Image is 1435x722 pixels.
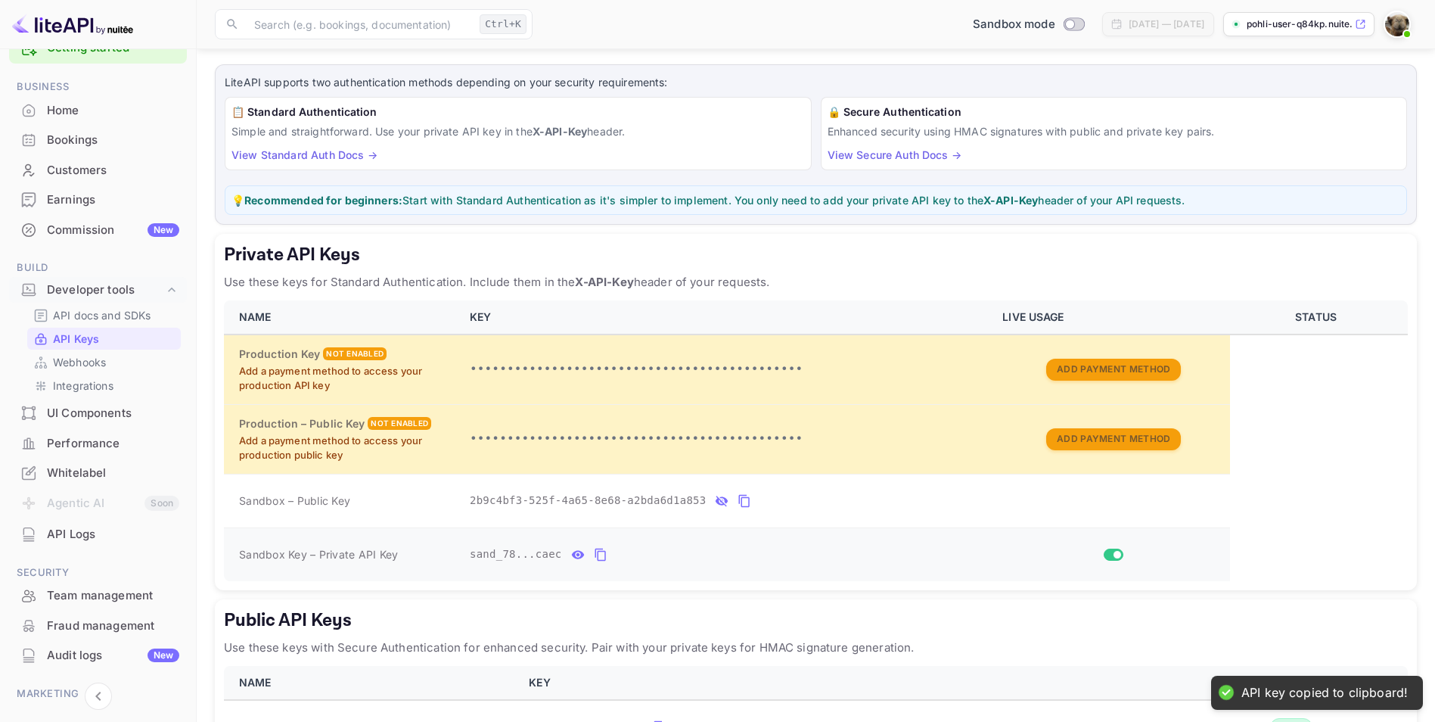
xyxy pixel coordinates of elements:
button: Add Payment Method [1046,359,1181,381]
a: Add Payment Method [1046,431,1181,444]
th: STATUS [1230,300,1408,335]
h6: 📋 Standard Authentication [231,104,805,120]
strong: Recommended for beginners: [244,194,402,207]
a: API Keys [33,331,175,347]
div: Fraud management [47,618,179,635]
a: UI Components [9,399,187,427]
div: Customers [47,162,179,179]
div: API Logs [47,526,179,543]
div: Home [47,102,179,120]
a: Earnings [9,185,187,213]
img: Pohli User [1385,12,1409,36]
th: NAME [224,300,461,335]
a: API docs and SDKs [33,307,175,323]
div: Team management [9,581,187,611]
p: Add a payment method to access your production public key [239,434,452,463]
h6: Production – Public Key [239,415,365,432]
a: Integrations [33,378,175,394]
div: Fraud management [9,612,187,641]
p: Use these keys with Secure Authentication for enhanced security. Pair with your private keys for ... [224,639,1408,657]
p: Add a payment method to access your production API key [239,364,452,394]
a: View Secure Auth Docs → [828,148,961,161]
span: Build [9,260,187,276]
div: API Logs [9,520,187,549]
a: Webhooks [33,354,175,370]
a: Performance [9,429,187,457]
img: LiteAPI logo [12,12,133,36]
div: API key copied to clipboard! [1241,685,1408,701]
div: Earnings [9,185,187,215]
div: Ctrl+K [480,14,526,34]
p: Integrations [53,378,113,394]
strong: X-API-Key [575,275,633,289]
p: ••••••••••••••••••••••••••••••••••••••••••••• [470,360,984,378]
div: New [148,223,179,237]
h6: Production Key [239,346,320,363]
div: CommissionNew [9,216,187,245]
a: API Logs [9,520,187,548]
div: Earnings [47,191,179,209]
a: CommissionNew [9,216,187,244]
p: API Keys [53,331,99,347]
div: Bookings [47,132,179,149]
p: Simple and straightforward. Use your private API key in the header. [231,123,805,139]
div: Audit logsNew [9,641,187,671]
span: Marketing [9,686,187,702]
span: Security [9,565,187,581]
table: private api keys table [224,300,1408,581]
span: Sandbox mode [973,16,1055,33]
div: Performance [47,435,179,453]
strong: X-API-Key [983,194,1038,207]
th: KEY [520,666,1171,700]
div: Performance [9,429,187,459]
div: New [148,649,179,662]
div: UI Components [47,405,179,422]
span: Sandbox – Public Key [239,493,350,509]
div: Not enabled [323,347,387,360]
p: Use these keys for Standard Authentication. Include them in the header of your requests. [224,273,1408,291]
div: Audit logs [47,647,179,664]
a: Fraud management [9,612,187,640]
a: Add Payment Method [1046,362,1181,375]
p: API docs and SDKs [53,307,151,323]
div: [DATE] — [DATE] [1129,17,1204,31]
div: Developer tools [47,282,164,299]
p: 💡 Start with Standard Authentication as it's simpler to implement. You only need to add your priv... [231,192,1400,208]
div: Not enabled [368,417,431,430]
p: ••••••••••••••••••••••••••••••••••••••••••••• [470,430,984,448]
span: Sandbox Key – Private API Key [239,548,398,561]
a: Bookings [9,126,187,154]
th: NAME [224,666,520,700]
a: Team management [9,581,187,609]
th: LIVE USAGE [993,300,1230,335]
a: Audit logsNew [9,641,187,669]
h5: Public API Keys [224,608,1408,633]
th: KEY [461,300,993,335]
a: Customers [9,156,187,184]
span: Business [9,79,187,95]
div: Developer tools [9,277,187,303]
p: Webhooks [53,354,106,370]
a: Whitelabel [9,459,187,487]
div: Whitelabel [47,465,179,482]
div: Home [9,96,187,126]
h5: Private API Keys [224,243,1408,267]
div: Integrations [27,375,181,397]
button: Collapse navigation [85,683,112,710]
div: Switch to Production mode [967,16,1090,33]
span: 2b9c4bf3-525f-4a65-8e68-a2bda6d1a853 [470,493,706,509]
div: UI Components [9,399,187,428]
div: Team management [47,587,179,605]
th: STATUS [1171,666,1408,700]
div: Bookings [9,126,187,155]
div: Whitelabel [9,459,187,488]
a: View Standard Auth Docs → [231,148,377,161]
div: Customers [9,156,187,185]
p: Enhanced security using HMAC signatures with public and private key pairs. [828,123,1401,139]
h6: 🔒 Secure Authentication [828,104,1401,120]
span: sand_78...caec [470,546,562,562]
button: Add Payment Method [1046,428,1181,450]
p: pohli-user-q84kp.nuite... [1247,17,1352,31]
div: API Keys [27,328,181,350]
div: Webhooks [27,351,181,373]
